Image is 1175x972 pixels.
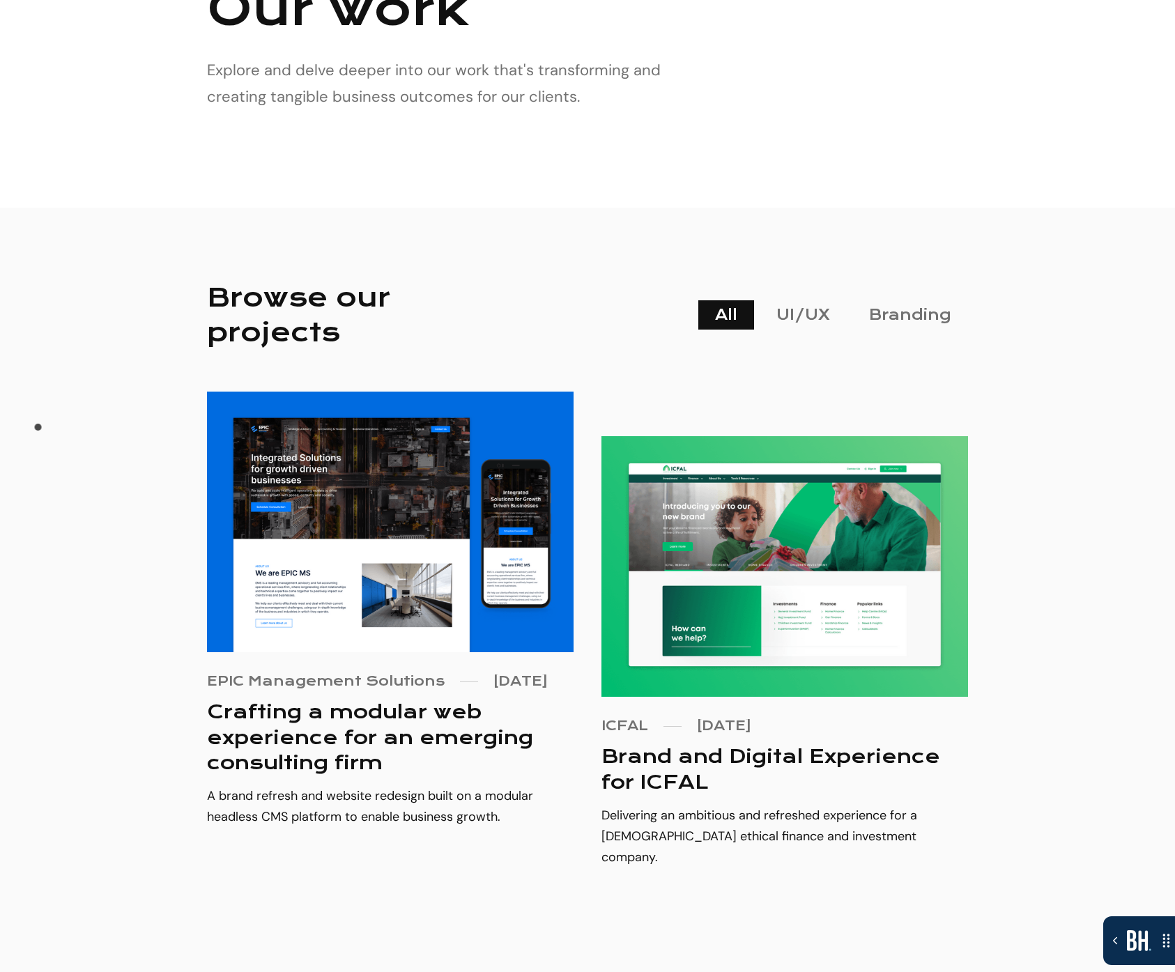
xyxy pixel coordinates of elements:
h2: Browse our projects [207,280,489,350]
img: Brand and Digital Experience for ICFAL [601,436,968,697]
div: [DATE] [493,674,548,688]
h3: Brand and Digital Experience for ICFAL [601,744,968,795]
a: Branding [852,300,968,330]
img: Crafting a modular web experience for an emerging consulting firm [207,392,574,652]
h3: Crafting a modular web experience for an emerging consulting firm [207,700,574,776]
p: A brand refresh and website redesign built on a modular headless CMS platform to enable business ... [207,785,574,827]
div: [DATE] [697,719,751,733]
div: EPIC Management Solutions [207,674,445,688]
a: UI/UX [760,300,847,330]
a: Brand and Digital Experience for ICFALICFAL[DATE]Brand and Digital Experience for ICFALDelivering... [601,436,968,867]
div: ICFAL [601,719,648,733]
a: All [698,300,754,330]
p: Explore and delve deeper into our work that's transforming and creating tangible business outcome... [207,57,695,110]
a: Crafting a modular web experience for an emerging consulting firmEPIC Management Solutions[DATE]C... [207,392,574,827]
p: Delivering an ambitious and refreshed experience for a [DEMOGRAPHIC_DATA] ethical finance and inv... [601,805,968,867]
